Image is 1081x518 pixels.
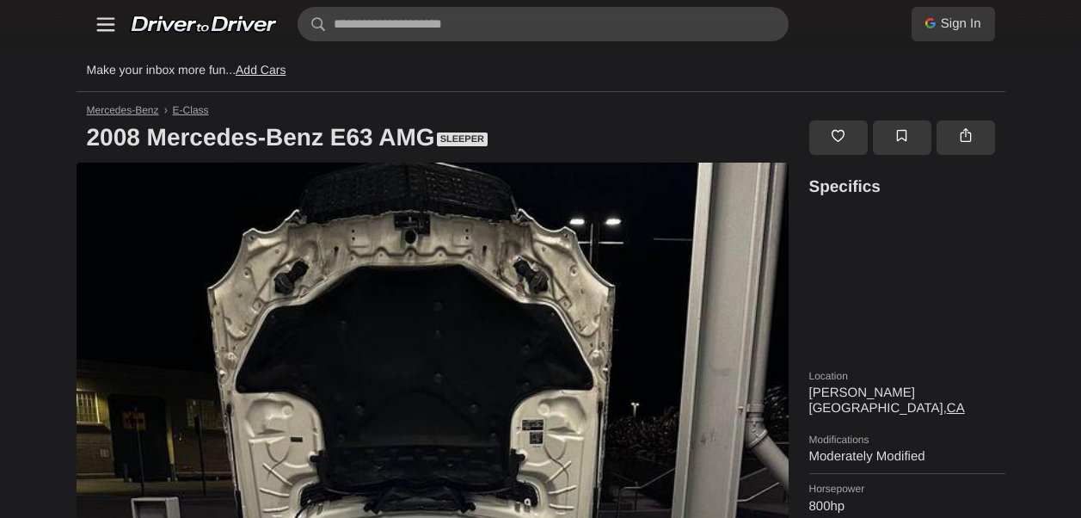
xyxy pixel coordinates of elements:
dd: 800hp [809,499,1005,515]
a: CA [947,401,965,416]
a: Mercedes-Benz [87,104,159,116]
h3: Specifics [809,176,1005,200]
a: Add Cars [236,63,286,77]
h1: 2008 Mercedes-Benz E63 AMG [77,113,799,163]
p: Make your inbox more fun... [87,48,286,91]
dt: Location [809,370,1005,382]
dd: Moderately Modified [809,449,1005,465]
nav: Breadcrumb [77,104,1005,116]
dt: Modifications [809,434,1005,446]
dd: [PERSON_NAME][GEOGRAPHIC_DATA], [809,385,1005,416]
span: Sleeper [437,133,488,146]
dt: Horsepower [809,483,1005,495]
a: E-Class [173,104,209,116]
a: Sign In [912,7,995,41]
